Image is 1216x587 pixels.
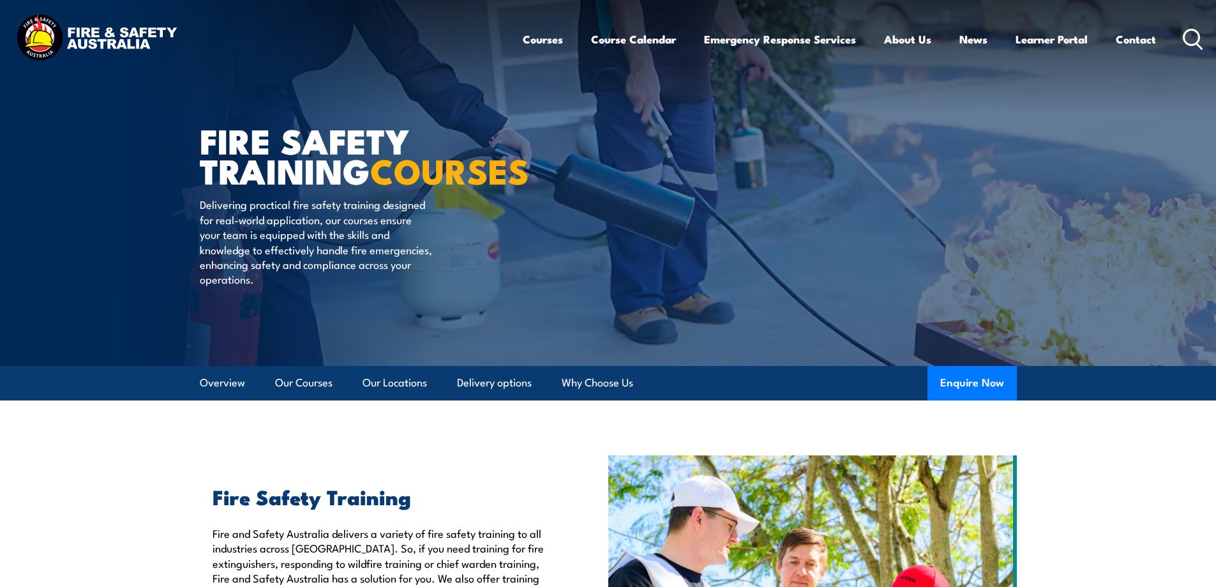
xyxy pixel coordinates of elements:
[370,143,529,196] strong: COURSES
[1116,22,1156,56] a: Contact
[200,197,433,286] p: Delivering practical fire safety training designed for real-world application, our courses ensure...
[959,22,987,56] a: News
[704,22,856,56] a: Emergency Response Services
[927,366,1017,400] button: Enquire Now
[457,366,532,400] a: Delivery options
[523,22,563,56] a: Courses
[1016,22,1088,56] a: Learner Portal
[200,125,515,185] h1: FIRE SAFETY TRAINING
[884,22,931,56] a: About Us
[275,366,333,400] a: Our Courses
[200,366,245,400] a: Overview
[562,366,633,400] a: Why Choose Us
[213,487,550,505] h2: Fire Safety Training
[363,366,427,400] a: Our Locations
[591,22,676,56] a: Course Calendar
